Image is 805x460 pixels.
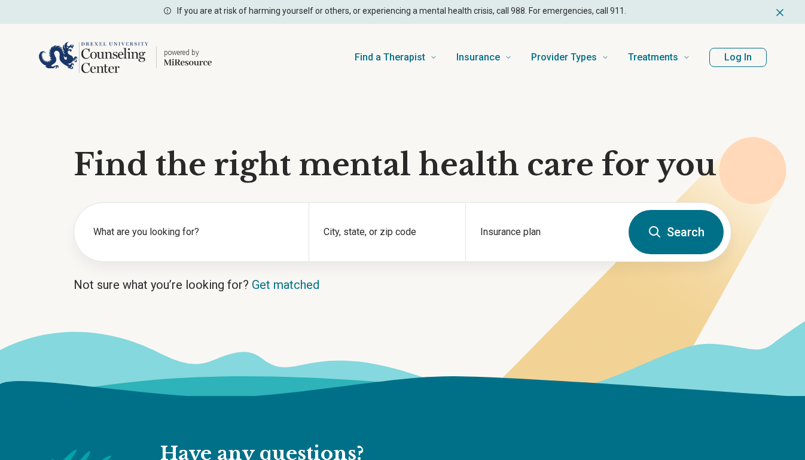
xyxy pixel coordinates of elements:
span: Find a Therapist [355,49,425,66]
span: Provider Types [531,49,597,66]
h1: Find the right mental health care for you [74,147,731,183]
p: powered by [164,48,212,57]
a: Insurance [456,33,512,81]
button: Dismiss [774,5,786,19]
span: Treatments [628,49,678,66]
a: Get matched [252,278,319,292]
a: Treatments [628,33,690,81]
a: Home page [38,38,212,77]
a: Find a Therapist [355,33,437,81]
button: Log In [709,48,767,67]
span: Insurance [456,49,500,66]
button: Search [629,210,724,254]
p: If you are at risk of harming yourself or others, or experiencing a mental health crisis, call 98... [177,5,626,17]
a: Provider Types [531,33,609,81]
label: What are you looking for? [93,225,294,239]
p: Not sure what you’re looking for? [74,276,731,293]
